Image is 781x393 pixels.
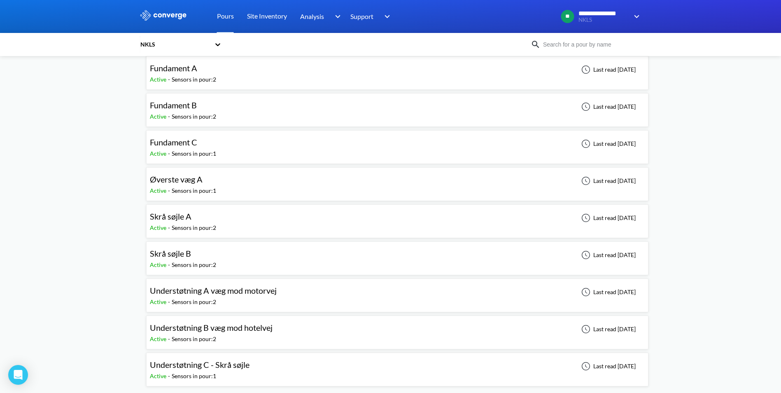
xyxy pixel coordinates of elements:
div: Last read [DATE] [577,287,638,297]
img: icon-search.svg [531,40,541,49]
a: Understøtning B væg mod hotelvejActive-Sensors in pour:2Last read [DATE] [146,325,648,332]
span: Active [150,261,168,268]
span: NKLS [578,17,628,23]
div: Sensors in pour: 2 [172,75,216,84]
img: logo_ewhite.svg [140,10,187,21]
div: Sensors in pour: 2 [172,297,216,306]
img: downArrow.svg [329,12,343,21]
a: Fundament CActive-Sensors in pour:1Last read [DATE] [146,140,648,147]
a: Skrå søjle AActive-Sensors in pour:2Last read [DATE] [146,214,648,221]
span: Support [350,11,373,21]
a: Understøtning A væg mod motorvejActive-Sensors in pour:2Last read [DATE] [146,288,648,295]
div: Last read [DATE] [577,65,638,75]
div: Sensors in pour: 2 [172,223,216,232]
span: Active [150,335,168,342]
span: Understøtning C - Skrå søjle [150,360,249,370]
img: downArrow.svg [629,12,642,21]
a: Skrå søjle BActive-Sensors in pour:2Last read [DATE] [146,251,648,258]
div: Sensors in pour: 1 [172,372,216,381]
span: Analysis [300,11,324,21]
div: Sensors in pour: 2 [172,260,216,269]
span: Active [150,76,168,83]
a: Øverste væg AActive-Sensors in pour:1Last read [DATE] [146,177,648,184]
div: Last read [DATE] [577,361,638,371]
div: Last read [DATE] [577,250,638,260]
span: Understøtning A væg mod motorvej [150,285,277,295]
span: Understøtning B væg mod hotelvej [150,323,273,332]
span: Skrå søjle B [150,248,191,258]
div: Last read [DATE] [577,213,638,223]
div: Sensors in pour: 2 [172,335,216,344]
span: Active [150,113,168,120]
div: Last read [DATE] [577,102,638,112]
span: - [168,150,172,157]
img: downArrow.svg [379,12,392,21]
div: Sensors in pour: 2 [172,112,216,121]
a: Understøtning C - Skrå søjleActive-Sensors in pour:1Last read [DATE] [146,362,648,369]
div: Last read [DATE] [577,139,638,149]
span: Fundament C [150,137,197,147]
input: Search for a pour by name [541,40,640,49]
span: Active [150,187,168,194]
span: - [168,76,172,83]
div: Open Intercom Messenger [8,365,28,385]
span: Øverste væg A [150,174,203,184]
div: Sensors in pour: 1 [172,186,216,195]
div: Sensors in pour: 1 [172,149,216,158]
span: Fundament B [150,100,197,110]
div: NKLS [140,40,210,49]
span: Active [150,372,168,379]
span: Active [150,298,168,305]
span: Skrå søjle A [150,211,191,221]
div: Last read [DATE] [577,324,638,334]
span: Active [150,224,168,231]
span: Fundament A [150,63,197,73]
span: - [168,372,172,379]
span: - [168,224,172,231]
a: Fundament AActive-Sensors in pour:2Last read [DATE] [146,65,648,73]
span: - [168,113,172,120]
span: Active [150,150,168,157]
span: - [168,335,172,342]
a: Fundament BActive-Sensors in pour:2Last read [DATE] [146,103,648,110]
span: - [168,187,172,194]
div: Last read [DATE] [577,176,638,186]
span: - [168,261,172,268]
span: - [168,298,172,305]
